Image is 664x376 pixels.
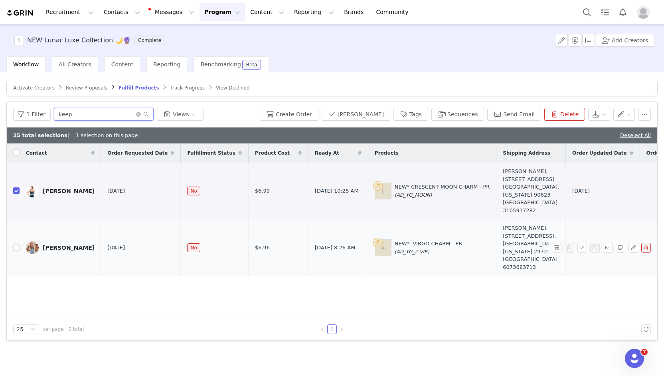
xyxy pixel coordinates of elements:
button: Reporting [289,3,339,21]
span: Benchmarking [200,61,241,68]
div: NEW* CRESCENT MOON CHARM - PR [395,183,490,199]
span: per page | 2 total [42,326,84,333]
div: [PERSON_NAME] [43,245,95,251]
span: (AD_YG_MOON) [395,192,432,198]
div: 6073683713 [503,263,559,271]
img: grin logo [6,9,34,17]
div: 25 [16,325,24,334]
button: Search [578,3,596,21]
img: 8d5e4c3c-1d74-42cd-bc35-88ddee669db0.jpg [26,241,39,254]
div: NEW* -VIRGO CHARM - PR [395,240,462,255]
span: Activate Creators [13,85,55,91]
button: Notifications [614,3,632,21]
a: Community [372,3,417,21]
span: Track Progress [170,85,204,91]
span: Fulfillment Status [187,149,235,157]
input: Search... [54,108,154,121]
button: Send Email [487,108,541,121]
div: | 1 selection on this page [13,131,138,139]
span: Order Requested Date [107,149,168,157]
span: [DATE] 10:25 AM [315,187,359,195]
button: Recruitment [41,3,99,21]
div: Beta [246,62,257,67]
li: Next Page [337,324,346,334]
span: $6.96 [255,244,270,252]
span: Reporting [153,61,180,68]
span: Contact [26,149,47,157]
span: 7 [641,349,648,355]
span: No [187,187,200,195]
h3: NEW Lunar Luxe Collection 🌙🔮 [27,36,131,45]
button: Delete [544,108,585,121]
span: Complete [134,36,165,45]
button: Profile [632,6,658,19]
button: Tags [393,108,428,121]
span: [object Object] [14,36,168,45]
b: 25 total selections [13,132,67,138]
a: Deselect All [620,132,651,138]
span: (AD_YG_Z-VIR) [395,249,429,255]
button: Messages [145,3,199,21]
span: Fulfill Products [119,85,159,91]
button: 1 Filter [13,108,51,121]
i: icon: close-circle [136,112,141,117]
span: $6.99 [255,187,270,195]
span: All Creators [59,61,91,68]
img: Product Image [375,183,391,199]
span: Ready At [315,149,339,157]
div: 3105917282 [503,207,559,215]
iframe: Intercom live chat [625,349,644,368]
i: icon: left [320,327,325,332]
button: Program [200,3,245,21]
li: 1 [327,324,337,334]
a: [PERSON_NAME] [26,241,95,254]
span: View Declined [216,85,250,91]
img: placeholder-profile.jpg [637,6,650,19]
span: Workflow [13,61,39,68]
span: Send Email [603,243,616,253]
span: [DATE] [107,187,125,195]
button: Create Order [260,108,318,121]
span: Review Proposals [66,85,107,91]
a: Tasks [596,3,614,21]
div: [PERSON_NAME], [STREET_ADDRESS]. [GEOGRAPHIC_DATA], [US_STATE] 29720 [GEOGRAPHIC_DATA] [503,224,559,271]
a: Brands [339,3,371,21]
span: No [187,243,200,252]
i: icon: right [339,327,344,332]
button: Contacts [99,3,145,21]
a: 1 [328,325,336,334]
span: [DATE] [107,244,125,252]
span: [DATE] 8:26 AM [315,244,356,252]
a: [PERSON_NAME] [26,185,95,197]
div: [PERSON_NAME], [STREET_ADDRESS] [GEOGRAPHIC_DATA], [US_STATE] 90623 [GEOGRAPHIC_DATA] [503,167,559,214]
button: Content [245,3,289,21]
span: Content [111,61,134,68]
button: Views [157,108,204,121]
button: Sequences [431,108,484,121]
button: Add Creators [596,34,654,47]
li: Previous Page [318,324,327,334]
img: Product Image [375,240,391,256]
span: Order Updated Date [572,149,627,157]
button: [PERSON_NAME] [322,108,390,121]
div: [PERSON_NAME] [43,188,95,194]
img: 2ab2cf22-d18c-4c30-8675-04a27185b2a4.jpg [26,185,39,197]
span: Shipping Address [503,149,550,157]
span: Product Cost [255,149,290,157]
span: Products [375,149,399,157]
i: icon: search [143,111,149,117]
i: icon: down [31,327,36,332]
